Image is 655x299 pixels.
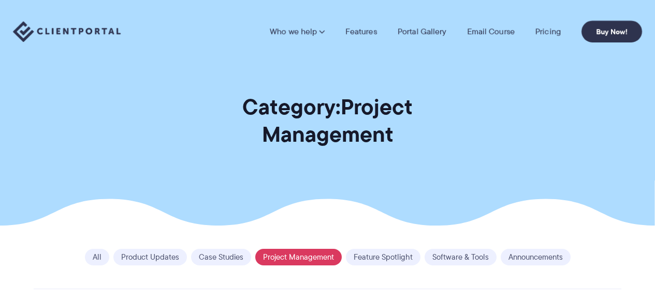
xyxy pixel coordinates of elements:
[262,90,413,151] span: Project Management
[113,249,187,265] a: Product Updates
[501,249,571,265] a: Announcements
[535,27,561,36] a: Pricing
[425,249,497,265] a: Software & Tools
[467,27,515,36] a: Email Course
[581,21,642,42] a: Buy Now!
[346,249,420,265] a: Feature Spotlight
[191,249,251,265] a: Case Studies
[85,249,109,265] a: All
[270,27,325,36] a: Who we help
[398,27,446,36] a: Portal Gallery
[345,27,377,36] a: Features
[185,93,470,148] h1: Category:
[255,249,342,265] a: Project Management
